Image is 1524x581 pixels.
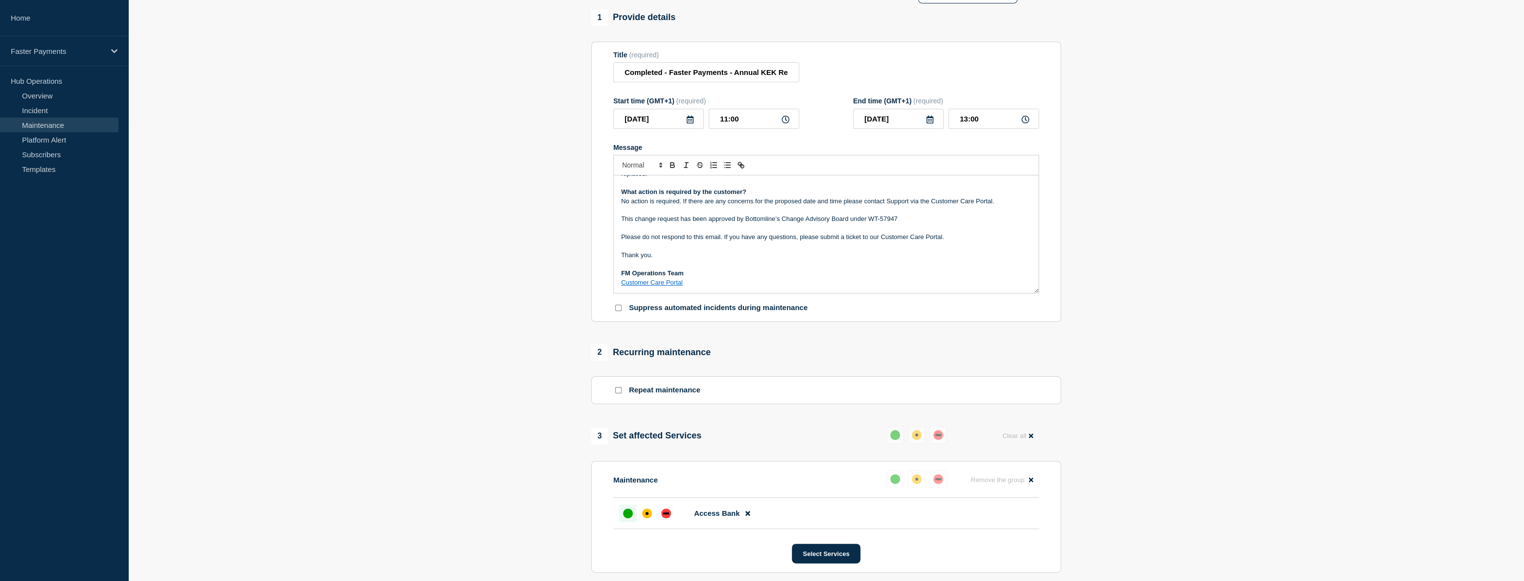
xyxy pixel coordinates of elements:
[792,544,860,563] button: Select Services
[591,428,608,444] span: 3
[666,159,679,171] button: Toggle bold text
[613,109,704,129] input: YYYY-MM-DD
[629,386,700,395] p: Repeat maintenance
[908,426,925,444] button: affected
[621,251,1031,260] p: Thank you.
[615,305,622,311] input: Suppress automated incidents during maintenance
[965,470,1039,489] button: Remove the group
[679,159,693,171] button: Toggle italic text
[734,159,748,171] button: Toggle link
[694,509,739,517] span: Access Bank
[853,109,944,129] input: YYYY-MM-DD
[720,159,734,171] button: Toggle bulleted list
[908,470,925,488] button: affected
[933,430,943,440] div: down
[886,426,904,444] button: up
[853,97,1039,105] div: End time (GMT+1)
[929,426,947,444] button: down
[913,97,943,105] span: (required)
[591,344,608,361] span: 2
[676,97,706,105] span: (required)
[621,269,684,277] strong: FM Operations Team
[613,97,799,105] div: Start time (GMT+1)
[929,470,947,488] button: down
[912,430,922,440] div: affected
[621,233,1031,242] p: Please do not respond to this email. If you have any questions, please submit a ticket to our Cus...
[591,9,675,26] div: Provide details
[621,215,1031,223] p: This change request has been approved by Bottomline’s Change Advisory Board under WT-57947
[933,474,943,484] div: down
[615,387,622,393] input: Repeat maintenance
[886,470,904,488] button: up
[591,428,701,444] div: Set affected Services
[890,474,900,484] div: up
[613,476,658,484] p: Maintenance
[621,188,746,195] strong: What action is required by the customer?
[11,47,105,55] p: Faster Payments
[709,109,799,129] input: HH:MM
[890,430,900,440] div: up
[614,175,1039,293] div: Message
[629,51,659,59] span: (required)
[707,159,720,171] button: Toggle ordered list
[948,109,1039,129] input: HH:MM
[996,426,1039,445] button: Clear all
[621,279,683,286] a: Customer Care Portal
[970,476,1024,484] span: Remove the group
[623,508,633,518] div: up
[591,344,711,361] div: Recurring maintenance
[613,51,799,59] div: Title
[591,9,608,26] span: 1
[618,159,666,171] span: Font size
[613,144,1039,151] div: Message
[613,62,799,82] input: Title
[621,197,1031,206] p: No action is required. If there are any concerns for the proposed date and time please contact Su...
[629,303,808,313] p: Suppress automated incidents during maintenance
[912,474,922,484] div: affected
[642,508,652,518] div: affected
[693,159,707,171] button: Toggle strikethrough text
[661,508,671,518] div: down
